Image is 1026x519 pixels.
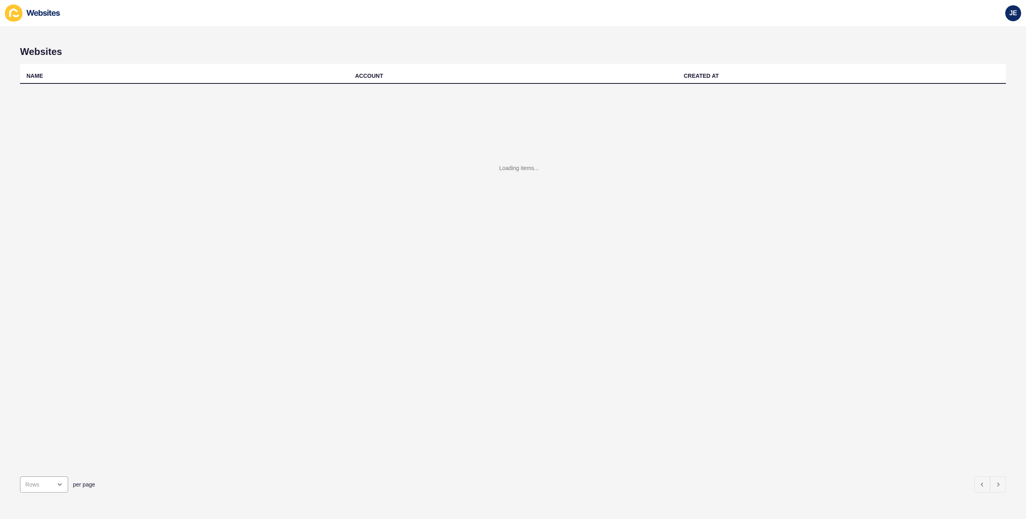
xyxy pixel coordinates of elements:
[73,480,95,489] span: per page
[499,164,539,172] div: Loading items...
[20,46,1006,57] h1: Websites
[20,476,68,493] div: open menu
[26,72,43,80] div: NAME
[684,72,719,80] div: CREATED AT
[355,72,383,80] div: ACCOUNT
[1009,9,1017,17] span: JE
